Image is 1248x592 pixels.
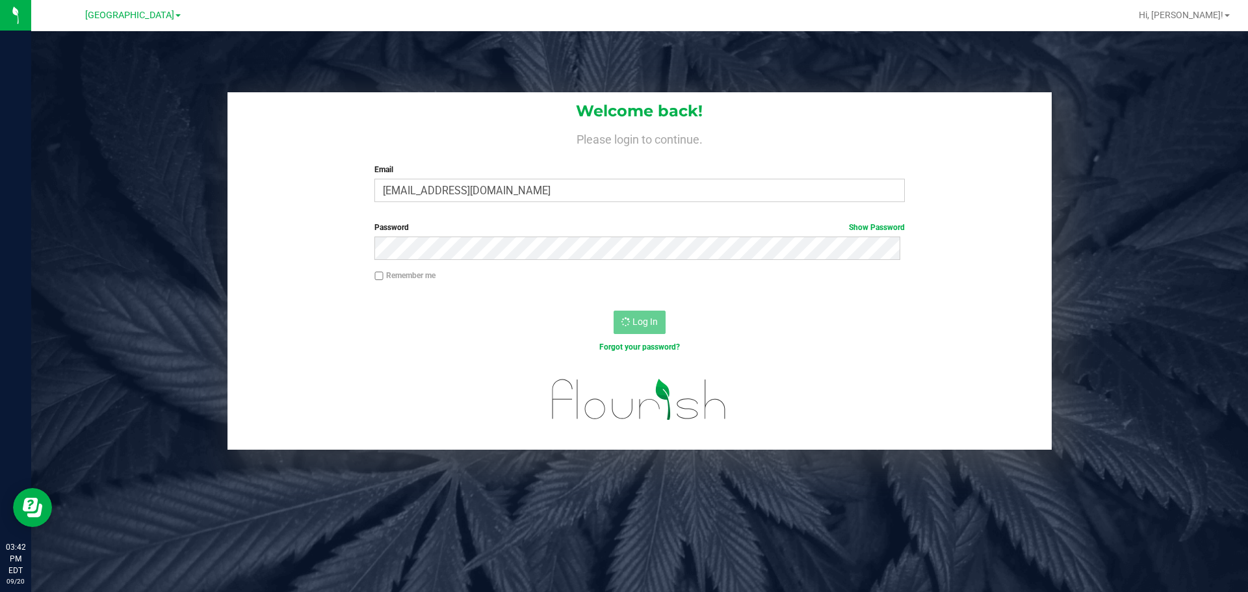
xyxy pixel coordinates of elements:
p: 09/20 [6,576,25,586]
button: Log In [614,311,666,334]
p: 03:42 PM EDT [6,541,25,576]
label: Email [374,164,904,175]
a: Forgot your password? [599,342,680,352]
h1: Welcome back! [227,103,1052,120]
label: Remember me [374,270,435,281]
img: flourish_logo.svg [536,367,742,433]
input: Remember me [374,272,383,281]
span: Hi, [PERSON_NAME]! [1139,10,1223,20]
a: Show Password [849,223,905,232]
span: Password [374,223,409,232]
span: Log In [632,316,658,327]
h4: Please login to continue. [227,130,1052,146]
span: [GEOGRAPHIC_DATA] [85,10,174,21]
iframe: Resource center [13,488,52,527]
